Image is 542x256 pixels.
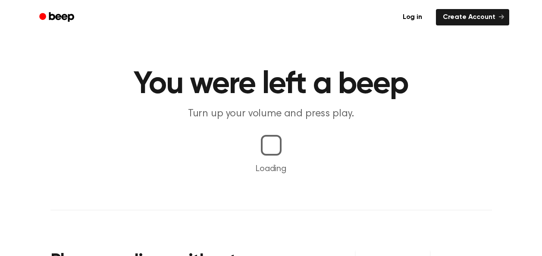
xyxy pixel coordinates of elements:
[436,9,509,25] a: Create Account
[394,7,431,27] a: Log in
[106,107,437,121] p: Turn up your volume and press play.
[33,9,82,26] a: Beep
[10,162,532,175] p: Loading
[50,69,492,100] h1: You were left a beep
